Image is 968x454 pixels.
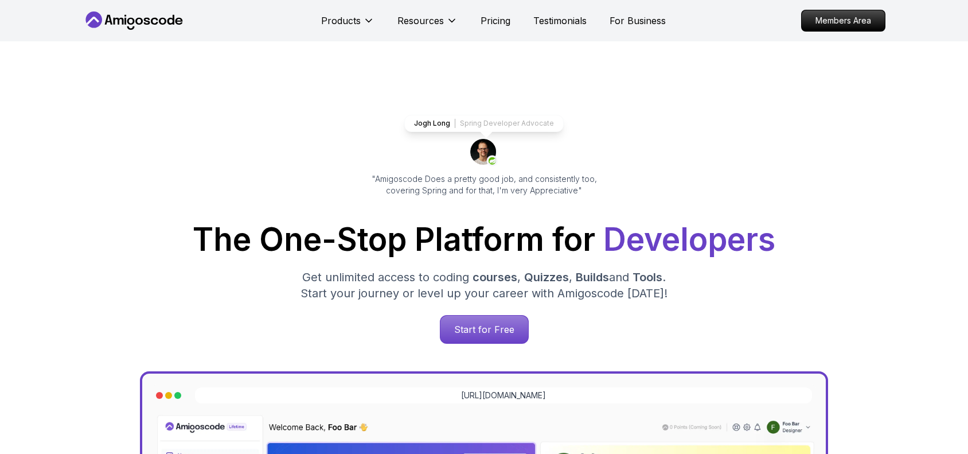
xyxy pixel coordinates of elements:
[802,10,885,31] p: Members Area
[414,119,450,128] p: Jogh Long
[440,315,529,344] a: Start for Free
[470,139,498,166] img: josh long
[460,119,554,128] p: Spring Developer Advocate
[321,14,374,37] button: Products
[481,14,510,28] a: Pricing
[633,270,662,284] span: Tools
[291,269,677,301] p: Get unlimited access to coding , , and . Start your journey or level up your career with Amigosco...
[533,14,587,28] a: Testimonials
[801,10,885,32] a: Members Area
[397,14,444,28] p: Resources
[461,390,546,401] a: [URL][DOMAIN_NAME]
[524,270,569,284] span: Quizzes
[321,14,361,28] p: Products
[92,224,876,255] h1: The One-Stop Platform for
[356,173,612,196] p: "Amigoscode Does a pretty good job, and consistently too, covering Spring and for that, I'm very ...
[610,14,666,28] a: For Business
[397,14,458,37] button: Resources
[440,316,528,343] p: Start for Free
[603,220,775,258] span: Developers
[473,270,517,284] span: courses
[576,270,609,284] span: Builds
